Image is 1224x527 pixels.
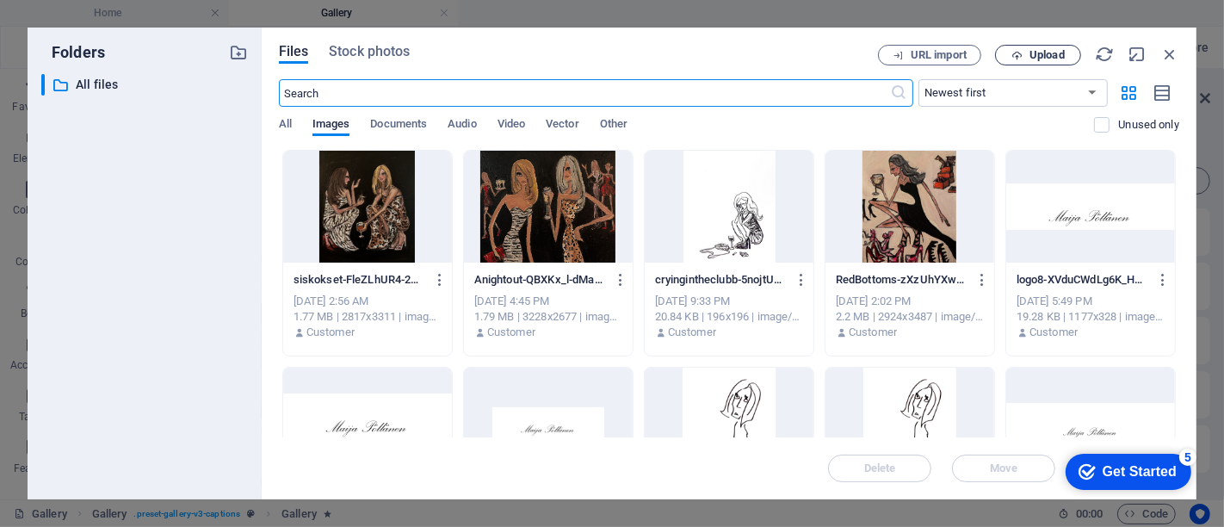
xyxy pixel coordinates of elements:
p: siskokset-FleZLhUR4-2SnItgtge8ig.jpeg [294,272,426,288]
div: 2.2 MB | 2924x3487 | image/jpeg [836,309,984,325]
span: Files [279,41,309,62]
div: [DATE] 2:56 AM [294,294,442,309]
p: Customer [849,325,897,340]
div: ​ [41,74,45,96]
div: [DATE] 9:33 PM [655,294,803,309]
span: Documents [370,114,427,138]
div: Get Started [51,19,125,34]
div: Get Started 5 items remaining, 0% complete [14,9,139,45]
span: Vector [546,114,579,138]
span: Audio [448,114,476,138]
span: Other [600,114,627,138]
div: 19.28 KB | 1177x328 | image/png [1017,309,1165,325]
div: [DATE] 2:02 PM [836,294,984,309]
i: Reload [1095,45,1114,64]
p: Folders [41,41,105,64]
p: logo8-XVduCWdLg6K_HCeNknhnMA.png [1017,272,1149,288]
p: cryingintheclubb-5nojtUxdEWS1tJtmNnrZKg.png [655,272,788,288]
p: Unused only [1118,117,1179,133]
p: Customer [306,325,355,340]
div: 5 [127,3,145,21]
p: Customer [668,325,716,340]
button: Upload [995,45,1081,65]
span: Images [312,114,350,138]
span: Upload [1029,50,1065,60]
div: [DATE] 5:49 PM [1017,294,1165,309]
button: URL import [878,45,981,65]
i: Close [1160,45,1179,64]
div: 1.79 MB | 3228x2677 | image/jpeg [474,309,622,325]
p: All files [76,75,216,95]
span: All [279,114,292,138]
i: Minimize [1128,45,1147,64]
p: RedBottoms-zXzUhYXwXk3qKwimigPyEw.jpeg [836,272,968,288]
p: Customer [1029,325,1078,340]
p: Anightout-QBXKx_l-dMarR9hbMcSF_Q.jpeg [474,272,607,288]
input: Search [279,79,891,107]
p: Customer [487,325,535,340]
span: Stock photos [329,41,410,62]
div: [DATE] 4:45 PM [474,294,622,309]
i: Create new folder [229,43,248,62]
div: 20.84 KB | 196x196 | image/png [655,309,803,325]
span: Video [498,114,525,138]
span: URL import [911,50,967,60]
div: 1.77 MB | 2817x3311 | image/jpeg [294,309,442,325]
